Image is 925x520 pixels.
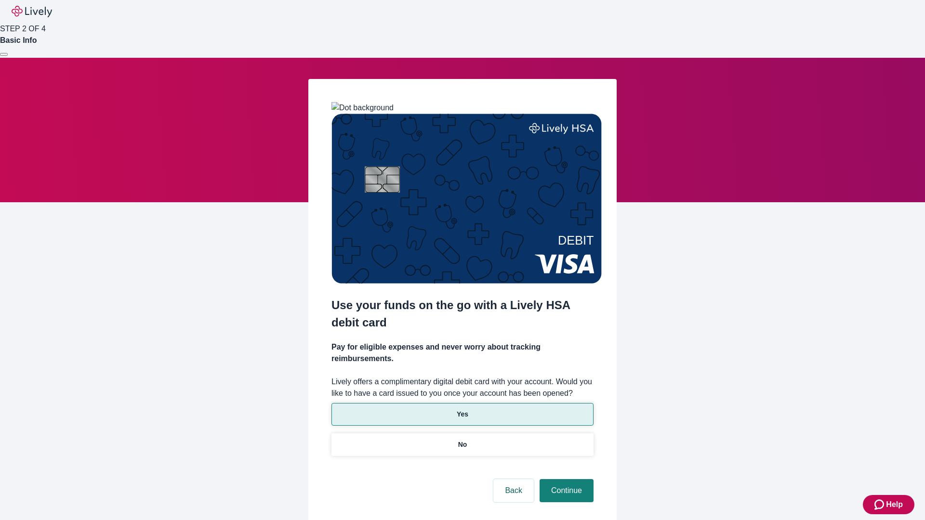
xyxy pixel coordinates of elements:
[12,6,52,17] img: Lively
[331,403,594,426] button: Yes
[457,409,468,419] p: Yes
[331,114,602,284] img: Debit card
[874,499,886,510] svg: Zendesk support icon
[540,479,594,502] button: Continue
[331,376,594,399] label: Lively offers a complimentary digital debit card with your account. Would you like to have a card...
[863,495,914,514] button: Zendesk support iconHelp
[331,433,594,456] button: No
[886,499,903,510] span: Help
[331,102,394,114] img: Dot background
[331,341,594,364] h4: Pay for eligible expenses and never worry about tracking reimbursements.
[458,440,467,450] p: No
[331,297,594,331] h2: Use your funds on the go with a Lively HSA debit card
[493,479,534,502] button: Back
